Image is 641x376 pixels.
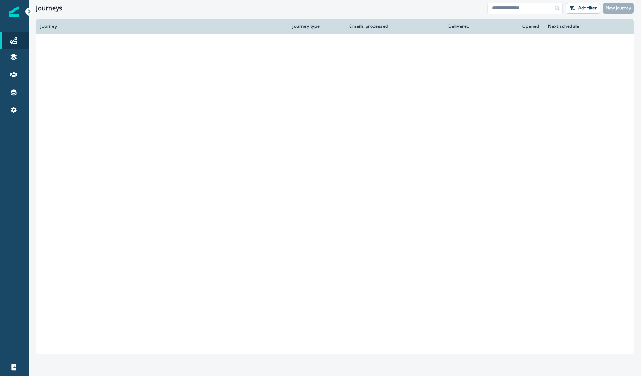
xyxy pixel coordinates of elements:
[292,23,338,29] div: Journey type
[40,23,284,29] div: Journey
[9,6,19,17] img: Inflection
[346,23,388,29] div: Emails processed
[603,3,634,14] button: New journey
[606,5,631,10] p: New journey
[548,23,611,29] div: Next schedule
[478,23,539,29] div: Opened
[566,3,600,14] button: Add filter
[578,5,597,10] p: Add filter
[36,4,62,12] h1: Journeys
[397,23,470,29] div: Delivered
